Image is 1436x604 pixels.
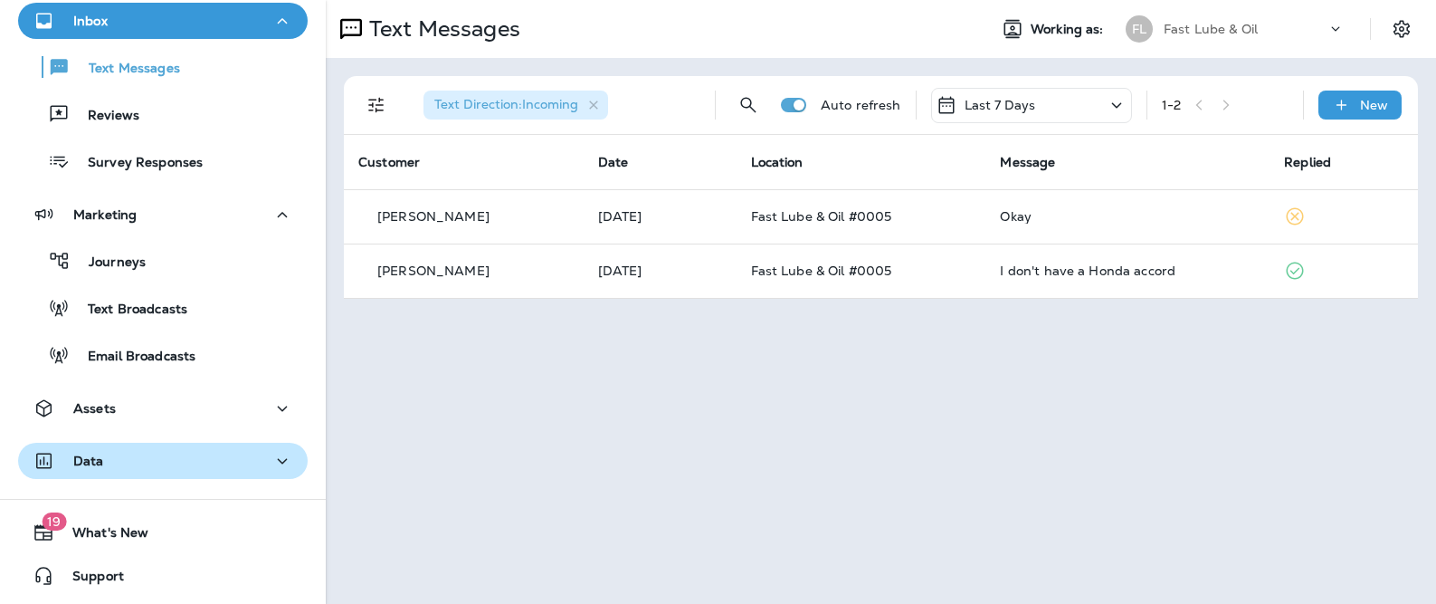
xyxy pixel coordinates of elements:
[1126,15,1153,43] div: FL
[18,142,308,180] button: Survey Responses
[18,197,308,233] button: Marketing
[751,208,892,225] span: Fast Lube & Oil #0005
[751,154,804,170] span: Location
[71,254,146,272] p: Journeys
[18,289,308,327] button: Text Broadcasts
[73,14,108,28] p: Inbox
[821,98,901,112] p: Auto refresh
[598,209,722,224] p: Aug 15, 2025 10:13 AM
[598,154,629,170] span: Date
[73,454,104,468] p: Data
[70,108,139,125] p: Reviews
[54,525,148,547] span: What's New
[18,390,308,427] button: Assets
[18,443,308,479] button: Data
[70,349,195,366] p: Email Broadcasts
[18,242,308,280] button: Journeys
[1000,209,1255,224] div: Okay
[1031,22,1108,37] span: Working as:
[434,96,578,112] span: Text Direction : Incoming
[598,264,722,278] p: Aug 14, 2025 10:14 AM
[362,15,520,43] p: Text Messages
[751,263,892,279] span: Fast Lube & Oil #0005
[358,87,395,123] button: Filters
[1360,98,1388,112] p: New
[18,514,308,551] button: 19What's New
[1385,13,1418,45] button: Settings
[1162,98,1181,112] div: 1 - 2
[18,48,308,86] button: Text Messages
[423,91,608,120] div: Text Direction:Incoming
[965,98,1036,112] p: Last 7 Days
[18,95,308,133] button: Reviews
[54,569,124,590] span: Support
[18,336,308,374] button: Email Broadcasts
[73,207,137,222] p: Marketing
[18,558,308,594] button: Support
[70,155,203,172] p: Survey Responses
[1000,154,1055,170] span: Message
[377,264,490,278] p: [PERSON_NAME]
[42,513,66,531] span: 19
[730,87,766,123] button: Search Messages
[70,302,187,319] p: Text Broadcasts
[18,3,308,39] button: Inbox
[1164,22,1258,36] p: Fast Lube & Oil
[377,209,490,224] p: [PERSON_NAME]
[1000,264,1255,278] div: I don't have a Honda accord
[71,61,180,78] p: Text Messages
[358,154,420,170] span: Customer
[73,401,116,416] p: Assets
[1284,154,1331,170] span: Replied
